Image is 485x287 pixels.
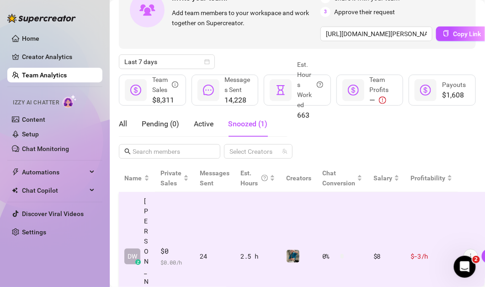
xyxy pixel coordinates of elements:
div: Team Sales [152,75,178,95]
img: Chat Copilot [12,187,18,194]
span: question-circle [261,168,268,188]
span: dollar-circle [420,85,431,96]
span: thunderbolt [12,168,19,176]
a: Content [22,116,45,123]
span: Automations [22,165,87,179]
img: Eavnc [287,250,299,263]
div: $-3 /h [410,251,453,261]
a: Chat Monitoring [22,145,69,152]
span: dollar-circle [130,85,141,96]
div: Est. Hours [240,168,268,188]
span: Messages Sent [200,169,229,187]
div: $8 [373,251,400,261]
a: Home [22,35,39,42]
a: Discover Viral Videos [22,210,84,217]
span: Add team members to your workspace and work together on Supercreator. [172,8,317,28]
a: Team Analytics [22,71,67,79]
span: 663 [297,110,323,121]
div: 2.5 h [240,251,275,261]
span: more [468,253,474,260]
span: $8,311 [152,95,178,106]
span: $ 0.00 /h [160,258,189,267]
span: Izzy AI Chatter [13,98,59,107]
div: Pending ( 0 ) [142,119,179,130]
a: Creator Analytics [22,49,95,64]
span: Snoozed ( 1 ) [228,119,267,128]
span: Salary [373,174,392,182]
span: info-circle [172,75,178,95]
span: message [203,85,214,96]
div: All [119,119,127,130]
a: Settings [22,228,46,236]
span: Last 7 days [124,55,209,69]
span: Private Sales [160,169,181,187]
div: — [370,95,396,106]
span: Payouts [442,81,466,88]
th: Creators [281,164,317,192]
span: 0 % [322,251,337,261]
a: Setup [22,130,39,138]
span: 14,228 [225,95,251,106]
span: Profitability [410,174,445,182]
span: DW [128,251,137,261]
span: Approve their request [334,7,395,17]
span: 2 [473,256,480,263]
span: Team Profits [370,76,389,93]
span: calendar [204,59,210,65]
span: team [282,149,288,154]
div: z [135,260,141,265]
span: Name [124,173,142,183]
span: Messages Sent [225,76,250,93]
input: Search members [133,146,208,157]
span: copy [443,30,449,37]
span: Chat Conversion [322,169,355,187]
span: search [124,148,131,155]
span: Active [194,119,213,128]
iframe: Intercom live chat [454,256,476,278]
img: logo-BBDzfeDw.svg [7,14,76,23]
span: $1,608 [442,90,466,101]
span: Chat Copilot [22,183,87,198]
img: AI Chatter [63,95,77,108]
span: Copy Link [453,30,481,38]
th: Name [119,164,155,192]
span: dollar-circle [348,85,359,96]
span: exclamation-circle [379,97,386,104]
span: $0 [160,246,189,257]
div: Est. Hours Worked [297,60,323,110]
span: 3 [320,7,330,17]
div: 24 [200,251,229,261]
span: hourglass [275,85,286,96]
span: question-circle [317,60,323,110]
